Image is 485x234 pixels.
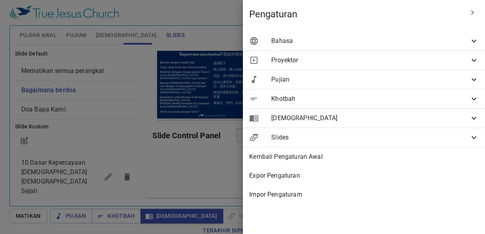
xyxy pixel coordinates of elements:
[35,61,43,64] em: “Amin”
[243,185,485,204] div: Impor Pengaturam
[4,21,55,30] p: Mulailah dengan mengucapkan,
[271,75,469,84] span: Pujian
[57,18,108,22] p: 閉上眼睛，專心預備
[57,31,105,39] em: 「哈利路亞，讚美主耶穌」
[243,128,485,147] div: Slides
[249,190,479,199] span: Impor Pengaturam
[57,24,108,28] p: 先說
[243,70,485,89] div: Pujian
[249,152,479,162] span: Kembali Pengaturan Awal
[57,30,108,39] p: 從內心讚美神，並重複說
[243,51,485,70] div: Proyektor
[4,61,55,64] p: Akhiri doa Anda dengan
[4,46,55,59] p: Sampaikan permohonan Anda kepada [DEMOGRAPHIC_DATA] [PERSON_NAME] mintalah Dia memberi Anda [DEMO...
[271,94,469,104] span: Khotbah
[43,64,70,68] img: True Jesus Church
[74,49,78,56] li: 4
[243,147,485,166] div: Kembali Pengaturan Awal
[249,8,463,20] span: Pengaturan
[4,32,55,45] p: Memuji [DEMOGRAPHIC_DATA] dari hati dengan mengucapkan
[4,21,54,30] em: “Dalam nama [DEMOGRAPHIC_DATA] [DEMOGRAPHIC_DATA], saya berdoa”
[28,64,119,68] div: [DEMOGRAPHIC_DATA] [DEMOGRAPHIC_DATA] SEJATI SALATIGA
[271,133,469,142] span: Slides
[57,51,108,56] p: 最後以 結束禱告
[57,11,108,16] p: 虔誠跪下
[271,56,469,65] span: Proyektor
[243,89,485,108] div: Khotbah
[4,35,50,45] em: “Haleluya! Puji [DEMOGRAPHIC_DATA] [DEMOGRAPHIC_DATA]!”
[68,49,72,56] li: 7
[4,11,55,15] p: Berlutut dengan rendah hati
[243,32,485,50] div: Bahasa
[57,41,108,49] p: 將您的需要告訴神，並祈求祂賞賜您聖靈
[66,43,81,48] p: Pujian 詩
[271,113,469,123] span: [DEMOGRAPHIC_DATA]
[64,24,95,28] em: 「奉主耶穌聖名禱告」
[4,16,55,19] p: Tutup mata Anda dan berkonsentrasi
[243,109,485,128] div: [DEMOGRAPHIC_DATA]
[67,52,80,55] em: 「阿們」
[243,166,485,185] div: Expor Pengaturan
[1,1,111,9] h1: Bagaimana saya berdoa? 我如何禱告?
[15,15,133,26] div: "Bapakulah Pengusahanya"
[271,36,469,46] span: Bahasa
[249,171,479,180] span: Expor Pengaturan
